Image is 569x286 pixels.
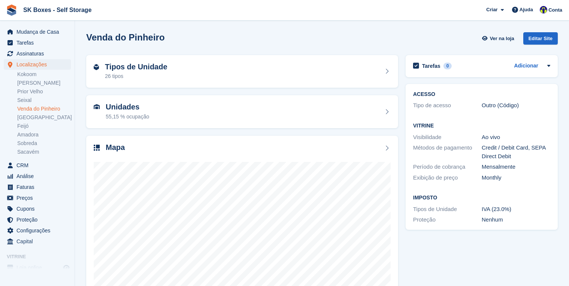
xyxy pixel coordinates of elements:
h2: Imposto [413,195,550,201]
div: Mensalmente [482,163,550,171]
img: unit-type-icn-2b2737a686de81e16bb02015468b77c625bbabd49415b5ef34ead5e3b44a266d.svg [94,64,99,70]
h2: Venda do Pinheiro [86,32,165,42]
div: 0 [443,63,452,69]
a: Editar Site [523,32,558,48]
div: Exibição de preço [413,174,482,182]
div: 26 tipos [105,72,167,80]
img: stora-icon-8386f47178a22dfd0bd8f6a31ec36ba5ce8667c1dd55bd0f319d3a0aa187defe.svg [6,4,17,16]
a: Amadora [17,131,71,138]
span: Tarefas [16,37,61,48]
div: Nenhum [482,216,550,224]
span: Loja online [16,262,61,273]
a: menu [4,193,71,203]
a: Venda do Pinheiro [17,105,71,112]
div: Outro (Código) [482,101,550,110]
h2: Unidades [106,103,149,111]
a: Prior Velho [17,88,71,95]
span: Configurações [16,225,61,236]
span: Ajuda [520,6,533,13]
div: Período de cobrança [413,163,482,171]
a: Unidades 55,15 % ocupação [86,95,398,128]
div: Visibilidade [413,133,482,142]
a: menu [4,48,71,59]
span: Conta [548,6,562,14]
a: menu [4,182,71,192]
a: menu [4,171,71,181]
span: Vitrine [7,253,75,261]
div: Ao vivo [482,133,550,142]
div: Editar Site [523,32,558,45]
a: Ver na loja [481,32,517,45]
div: Métodos de pagamento [413,144,482,160]
a: SK Boxes - Self Storage [20,4,94,16]
a: Feijó [17,123,71,130]
a: Adicionar [514,62,538,70]
span: Mudança de Casa [16,27,61,37]
div: Monthly [482,174,550,182]
a: [PERSON_NAME] [17,79,71,87]
span: Análise [16,171,61,181]
a: menu [4,160,71,171]
h2: Mapa [106,143,125,152]
div: 55,15 % ocupação [106,113,149,121]
span: Localizações [16,59,61,70]
img: unit-icn-7be61d7bf1b0ce9d3e12c5938cc71ed9869f7b940bace4675aadf7bd6d80202e.svg [94,104,100,109]
img: map-icn-33ee37083ee616e46c38cad1a60f524a97daa1e2b2c8c0bc3eb3415660979fc1.svg [94,145,100,151]
img: Rita Ferreira [540,6,547,13]
h2: Tipos de Unidade [105,63,167,71]
span: Criar [486,6,497,13]
h2: Vitrine [413,123,550,129]
a: menu [4,236,71,247]
a: Loja de pré-visualização [62,263,71,272]
a: menu [4,214,71,225]
div: IVA (23.0%) [482,205,550,214]
span: CRM [16,160,61,171]
a: Kokoom [17,71,71,78]
a: menu [4,262,71,273]
a: menu [4,37,71,48]
span: Capital [16,236,61,247]
div: Tipo de acesso [413,101,482,110]
a: Seixal [17,97,71,104]
a: Sacavém [17,148,71,156]
a: menu [4,59,71,70]
a: Sobreda [17,140,71,147]
a: menu [4,204,71,214]
h2: ACESSO [413,91,550,97]
span: Assinaturas [16,48,61,59]
div: Proteção [413,216,482,224]
a: menu [4,27,71,37]
h2: Tarefas [422,63,440,69]
span: Cupons [16,204,61,214]
span: Preços [16,193,61,203]
div: Tipos de Unidade [413,205,482,214]
span: Proteção [16,214,61,225]
a: Tipos de Unidade 26 tipos [86,55,398,88]
a: [GEOGRAPHIC_DATA] [17,114,71,121]
span: Ver na loja [490,35,514,42]
a: menu [4,225,71,236]
div: Credit / Debit Card, SEPA Direct Debit [482,144,550,160]
span: Faturas [16,182,61,192]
